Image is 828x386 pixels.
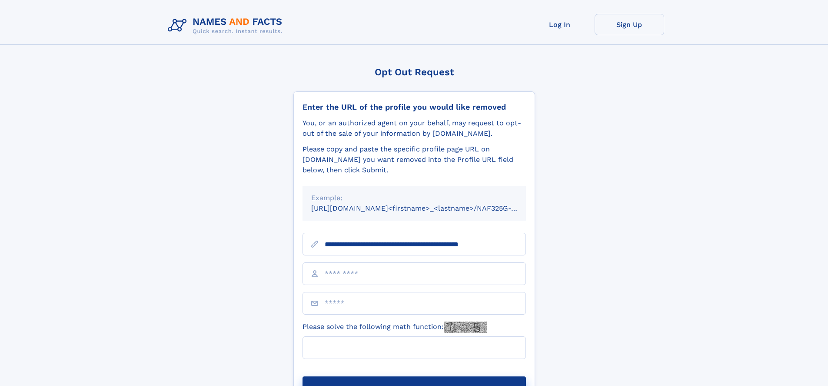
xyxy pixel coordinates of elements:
a: Log In [525,14,595,35]
a: Sign Up [595,14,664,35]
div: Example: [311,193,517,203]
div: You, or an authorized agent on your behalf, may request to opt-out of the sale of your informatio... [303,118,526,139]
div: Please copy and paste the specific profile page URL on [DOMAIN_NAME] you want removed into the Pr... [303,144,526,175]
small: [URL][DOMAIN_NAME]<firstname>_<lastname>/NAF325G-xxxxxxxx [311,204,542,212]
div: Enter the URL of the profile you would like removed [303,102,526,112]
label: Please solve the following math function: [303,322,487,333]
div: Opt Out Request [293,67,535,77]
img: Logo Names and Facts [164,14,289,37]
